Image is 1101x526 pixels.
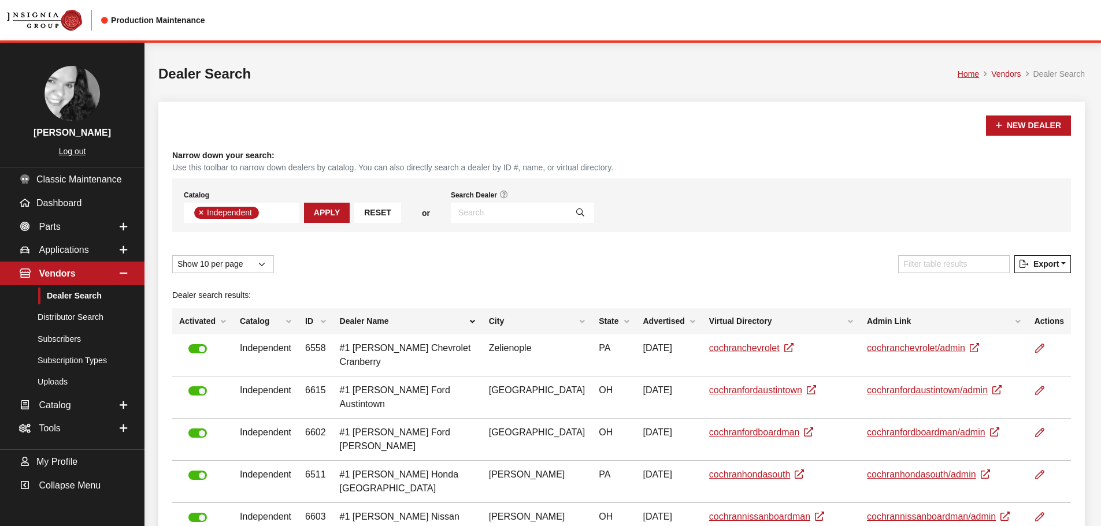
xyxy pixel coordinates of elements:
a: Log out [59,147,86,156]
span: Collapse Menu [39,480,101,490]
a: Edit Dealer [1035,376,1054,405]
a: cochranchevrolet [709,343,794,353]
span: Vendors [39,268,75,278]
span: Tools [39,423,60,433]
a: cochranhondasouth/admin [867,469,990,479]
td: 6558 [298,334,333,376]
span: Applications [39,245,88,255]
td: [PERSON_NAME] [482,461,592,503]
td: 6615 [298,376,333,419]
h1: Dealer Search [158,64,958,84]
a: cochranfordboardman [709,427,814,437]
span: Parts [39,221,60,231]
span: × [199,208,203,217]
img: Khrystal Dorton [45,66,100,121]
th: ID: activate to sort column ascending [298,308,333,334]
th: Activated: activate to sort column ascending [172,308,233,334]
td: Independent [233,376,298,419]
td: PA [592,334,636,376]
h4: Narrow down your search: [172,150,1071,162]
label: Search Dealer [451,190,497,200]
li: Independent [194,207,259,219]
label: Catalog [184,190,209,200]
label: Deactivate Dealer [188,344,207,353]
th: Admin Link: activate to sort column ascending [860,308,1028,334]
td: [DATE] [636,376,702,419]
small: Use this toolbar to narrow down dealers by catalog. You can also directly search a dealer by ID #... [172,162,1071,174]
td: #1 [PERSON_NAME] Honda [GEOGRAPHIC_DATA] [333,461,482,503]
th: Advertised: activate to sort column ascending [636,308,702,334]
th: State: activate to sort column ascending [592,308,636,334]
input: Filter table results [898,255,1010,273]
td: [GEOGRAPHIC_DATA] [482,376,592,419]
span: Dashboard [36,198,81,208]
td: #1 [PERSON_NAME] Chevrolet Cranberry [333,334,482,376]
a: cochranchevrolet/admin [867,343,979,353]
td: [DATE] [636,334,702,376]
td: Zelienople [482,334,592,376]
button: Apply [304,203,350,223]
li: Dealer Search [1021,68,1085,80]
button: Search [566,203,594,223]
td: #1 [PERSON_NAME] Ford [PERSON_NAME] [333,419,482,461]
a: Home [958,69,979,79]
th: Virtual Directory: activate to sort column ascending [702,308,860,334]
td: [DATE] [636,419,702,461]
label: Deactivate Dealer [188,386,207,396]
th: Dealer Name: activate to sort column descending [333,308,482,334]
a: cochranhondasouth [709,469,805,479]
img: Catalog Maintenance [7,10,82,31]
a: Edit Dealer [1035,419,1054,447]
th: City: activate to sort column ascending [482,308,592,334]
label: Deactivate Dealer [188,513,207,522]
span: Catalog [39,400,71,409]
button: Reset [354,203,401,223]
span: Select [184,203,299,223]
label: Deactivate Dealer [188,471,207,480]
span: Independent [206,208,255,217]
caption: Dealer search results: [172,282,1071,308]
button: Export [1014,255,1071,273]
textarea: Search [262,208,268,219]
td: 6511 [298,461,333,503]
li: Vendors [979,68,1021,80]
td: [DATE] [636,461,702,503]
button: New Dealer [986,115,1071,136]
td: PA [592,461,636,503]
h3: [PERSON_NAME] [12,126,133,140]
label: Deactivate Dealer [188,428,207,438]
button: Remove item [194,207,206,219]
a: Insignia Group logo [7,10,101,31]
a: cochranfordboardman/admin [867,427,999,437]
a: Edit Dealer [1035,334,1054,363]
span: or [422,207,430,219]
span: Export [1029,259,1059,268]
span: Classic Maintenance [36,174,122,184]
th: Catalog: activate to sort column ascending [233,308,298,334]
td: 6602 [298,419,333,461]
a: cochranfordaustintown/admin [867,385,1002,395]
td: Independent [233,461,298,503]
td: OH [592,419,636,461]
td: OH [592,376,636,419]
input: Search [451,203,567,223]
a: cochrannissanboardman/admin [867,512,1010,521]
td: Independent [233,334,298,376]
div: Production Maintenance [101,14,205,27]
span: My Profile [36,457,77,467]
a: cochrannissanboardman [709,512,824,521]
td: [GEOGRAPHIC_DATA] [482,419,592,461]
a: Edit Dealer [1035,461,1054,490]
td: Independent [233,419,298,461]
th: Actions [1028,308,1071,334]
a: cochranfordaustintown [709,385,816,395]
td: #1 [PERSON_NAME] Ford Austintown [333,376,482,419]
